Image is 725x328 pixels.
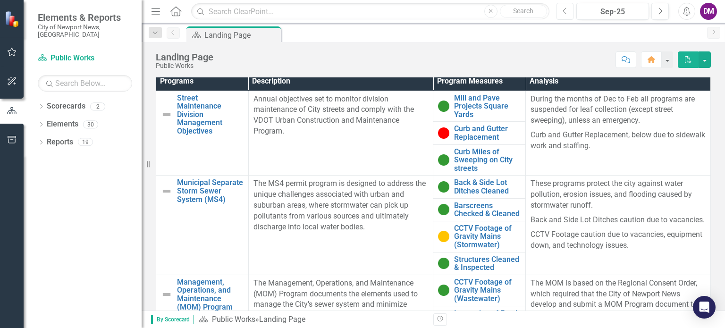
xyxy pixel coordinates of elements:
div: 2 [90,102,105,110]
p: During the months of Dec to Feb all programs are suspended for leaf collection (except street swe... [531,94,706,128]
a: Scorecards [47,101,85,112]
td: Double-Click to Edit Right Click for Context Menu [156,91,249,176]
a: Public Works [38,53,132,64]
td: Double-Click to Edit [526,91,711,176]
span: Elements & Reports [38,12,132,23]
a: Curb Miles of Sweeping on City streets [454,148,521,173]
td: Double-Click to Edit Right Click for Context Menu [433,252,526,275]
input: Search Below... [38,75,132,92]
span: The MS4 permit program is designed to address the unique challenges associated with urban and sub... [253,179,426,231]
div: Open Intercom Messenger [693,296,716,319]
span: Annual objectives set to monitor division maintenance of City streets and comply with the VDOT Ur... [253,94,414,136]
td: Double-Click to Edit Right Click for Context Menu [433,122,526,144]
div: Sep-25 [580,6,646,17]
img: On Target [438,154,449,166]
div: 19 [78,138,93,146]
img: Not Defined [161,289,172,300]
td: Double-Click to Edit Right Click for Context Menu [433,144,526,176]
div: Landing Page [156,52,213,62]
img: Caution [438,231,449,242]
input: Search ClearPoint... [191,3,549,20]
td: Double-Click to Edit Right Click for Context Menu [433,275,526,306]
img: On Target [438,204,449,215]
div: Landing Page [259,315,305,324]
button: Search [500,5,547,18]
div: » [199,314,426,325]
p: Curb and Gutter Replacement, below due to sidewalk work and staffing. [531,128,706,151]
a: Public Works [212,315,255,324]
img: ClearPoint Strategy [4,10,21,27]
img: Not Defined [161,185,172,197]
a: CCTV Footage of Gravity Mains (Stormwater) [454,224,521,249]
a: Structures Cleaned & Inspected [454,255,521,272]
p: These programs protect the city against water pollution, erosion issues, and flooding caused by s... [531,178,706,213]
small: City of Newport News, [GEOGRAPHIC_DATA] [38,23,132,39]
span: Search [513,7,533,15]
a: Curb and Gutter Replacement [454,125,521,141]
img: On Target [438,258,449,269]
a: Elements [47,119,78,130]
img: Not Defined [161,109,172,120]
td: Double-Click to Edit Right Click for Context Menu [433,221,526,252]
td: Double-Click to Edit Right Click for Context Menu [433,91,526,122]
button: Sep-25 [576,3,649,20]
a: Mill and Pave Projects Square Yards [454,94,521,119]
a: Management, Operations, and Maintenance (MOM) Program [177,278,244,311]
a: CCTV Footage of Gravity Mains (Wastewater) [454,278,521,303]
img: On Target [438,285,449,296]
a: Reports [47,137,73,148]
button: DM [700,3,717,20]
td: Double-Click to Edit Right Click for Context Menu [433,198,526,221]
a: Municipal Separate Storm Sewer System (MS4) [177,178,244,203]
div: Landing Page [204,29,278,41]
img: On Target [438,181,449,193]
span: By Scorecard [151,315,194,324]
p: CCTV Footage caution due to vacancies, equipment down, and technology issues. [531,227,706,251]
p: Back and Side Lot Ditches caution due to vacancies. [531,213,706,227]
a: Street Maintenance Division Management Objectives [177,94,244,135]
img: Below Target [438,127,449,139]
td: Double-Click to Edit Right Click for Context Menu [433,176,526,198]
td: Double-Click to Edit Right Click for Context Menu [156,176,249,275]
div: 30 [83,120,98,128]
td: Double-Click to Edit [526,176,711,275]
div: Public Works [156,62,213,69]
img: On Target [438,101,449,112]
a: Back & Side Lot Ditches Cleaned [454,178,521,195]
a: Barscreens Checked & Cleaned [454,202,521,218]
